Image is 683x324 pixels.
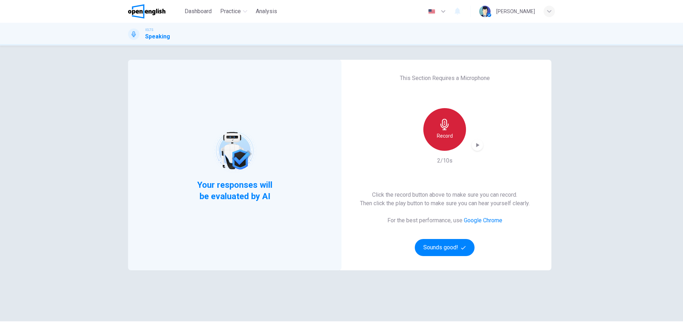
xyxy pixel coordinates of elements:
a: Google Chrome [464,217,502,224]
img: OpenEnglish logo [128,4,165,18]
h6: This Section Requires a Microphone [400,74,490,83]
button: Record [423,108,466,151]
span: IELTS [145,27,153,32]
h6: Click the record button above to make sure you can record. Then click the play button to make sur... [360,191,530,208]
span: Your responses will be evaluated by AI [192,179,278,202]
button: Dashboard [182,5,215,18]
img: Profile picture [479,6,491,17]
button: Practice [217,5,250,18]
img: robot icon [212,128,257,173]
h6: 2/10s [437,156,452,165]
h6: Record [437,132,453,140]
h6: For the best performance, use [387,216,502,225]
span: Analysis [256,7,277,16]
a: OpenEnglish logo [128,4,182,18]
span: Dashboard [185,7,212,16]
div: [PERSON_NAME] [496,7,535,16]
button: Analysis [253,5,280,18]
span: Practice [220,7,241,16]
button: Sounds good! [415,239,475,256]
img: en [427,9,436,14]
h1: Speaking [145,32,170,41]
